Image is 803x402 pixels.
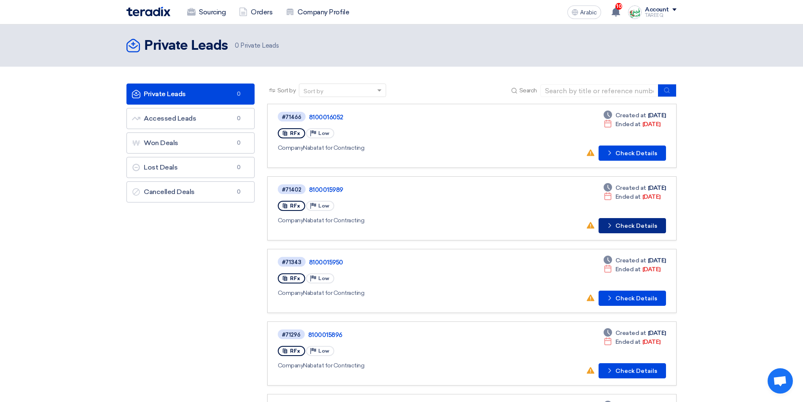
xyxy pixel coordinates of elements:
font: Sort by [303,88,323,95]
font: Nabatat for Contracting [303,144,364,151]
font: Low [318,130,329,136]
font: Created at [615,257,646,264]
font: Company Profile [298,8,349,16]
font: Account [645,6,669,13]
font: Check Details [615,367,657,375]
font: TAREEQ [645,13,663,18]
font: 0 [237,164,241,170]
font: 8100016052 [309,113,343,121]
font: 8100015896 [308,331,342,339]
font: Search [519,87,537,94]
img: Screenshot___1727703618088.png [628,5,642,19]
font: 10 [616,3,622,9]
font: [DATE] [648,257,666,264]
font: #71343 [282,259,301,265]
button: Arabic [567,5,601,19]
font: Arabic [580,9,597,16]
a: Won Deals0 [126,132,255,154]
font: Ended at [615,266,641,273]
font: 8100015950 [309,259,343,266]
font: Sort by [277,87,296,94]
font: Cancelled Deals [144,188,195,196]
button: Check Details [599,146,666,161]
font: Check Details [615,295,657,302]
div: Open chat [768,368,793,394]
font: [DATE] [642,121,661,128]
button: Check Details [599,363,666,378]
img: Teradix logo [126,7,170,16]
a: 8100015989 [309,186,520,194]
a: Private Leads0 [126,84,255,105]
font: Won Deals [144,139,178,147]
font: Private Leads [144,90,186,98]
a: 8100015950 [309,259,520,266]
font: Check Details [615,222,657,229]
font: RFx [290,203,300,209]
font: Ended at [615,193,641,200]
font: Company [278,362,303,369]
font: Low [318,203,329,209]
font: Ended at [615,338,641,345]
font: Nabatat for Contracting [303,289,364,297]
font: RFx [290,348,300,354]
font: 0 [237,140,241,146]
a: 8100015896 [308,331,519,339]
font: 0 [235,42,239,49]
font: Nabatat for Contracting [303,217,364,224]
font: Created at [615,329,646,337]
font: 8100015989 [309,186,343,194]
a: Cancelled Deals0 [126,181,255,202]
font: [DATE] [642,193,661,200]
a: 8100016052 [309,113,520,121]
button: Check Details [599,291,666,306]
font: Ended at [615,121,641,128]
font: 0 [237,115,241,121]
font: Sourcing [199,8,226,16]
font: RFx [290,275,300,281]
a: Sourcing [180,3,232,22]
font: 0 [237,189,241,195]
font: [DATE] [642,266,661,273]
font: Private Leads [144,39,228,53]
a: Orders [232,3,279,22]
font: [DATE] [648,329,666,337]
font: Created at [615,184,646,192]
font: Lost Deals [144,163,177,171]
a: Lost Deals0 [126,157,255,178]
font: [DATE] [648,184,666,192]
button: Check Details [599,218,666,233]
font: #71466 [282,114,301,120]
font: #71296 [282,332,301,338]
font: Accessed Leads [144,114,196,122]
font: [DATE] [648,112,666,119]
font: Created at [615,112,646,119]
font: Orders [251,8,272,16]
font: Check Details [615,150,657,157]
font: Private Leads [240,42,279,49]
font: Company [278,289,303,297]
font: Low [318,348,329,354]
font: [DATE] [642,338,661,345]
input: Search by title or reference number [540,84,658,97]
a: Accessed Leads0 [126,108,255,129]
font: Nabatat for Contracting [303,362,364,369]
font: RFx [290,130,300,136]
font: #71402 [282,186,301,193]
font: Low [318,275,329,281]
font: 0 [237,91,241,97]
font: Company [278,217,303,224]
font: Company [278,144,303,151]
